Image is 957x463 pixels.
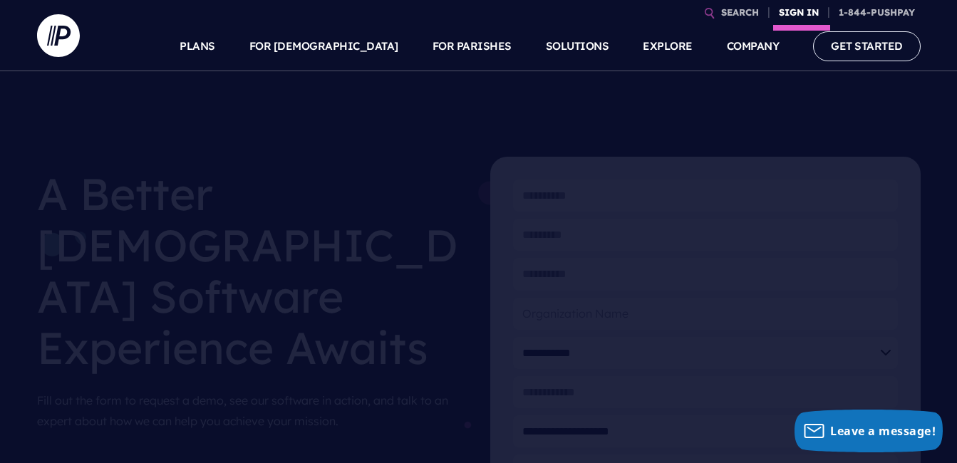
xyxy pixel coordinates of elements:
a: PLANS [180,21,215,71]
a: FOR [DEMOGRAPHIC_DATA] [249,21,398,71]
span: Leave a message! [830,423,936,439]
a: GET STARTED [813,31,921,61]
a: SOLUTIONS [546,21,609,71]
a: EXPLORE [643,21,693,71]
a: FOR PARISHES [433,21,512,71]
button: Leave a message! [795,410,943,452]
a: COMPANY [727,21,780,71]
